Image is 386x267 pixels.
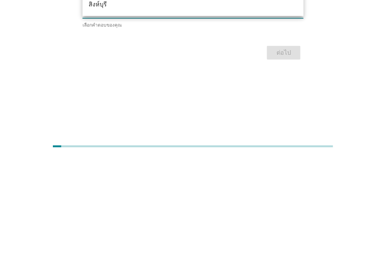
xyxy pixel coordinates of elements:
div: มหาสารคาม [89,12,280,21]
div: หนองบัวลำภู [89,45,280,54]
div: สิงห์บุรี [89,111,280,120]
div: เชียงใหม่ [89,78,280,87]
div: กรุงเทพมหานคร [89,95,280,104]
div: หนองคาย [89,62,280,71]
div: เลือกคำตอบของคุณ [83,133,303,140]
div: มุกดาหาร [89,28,280,38]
